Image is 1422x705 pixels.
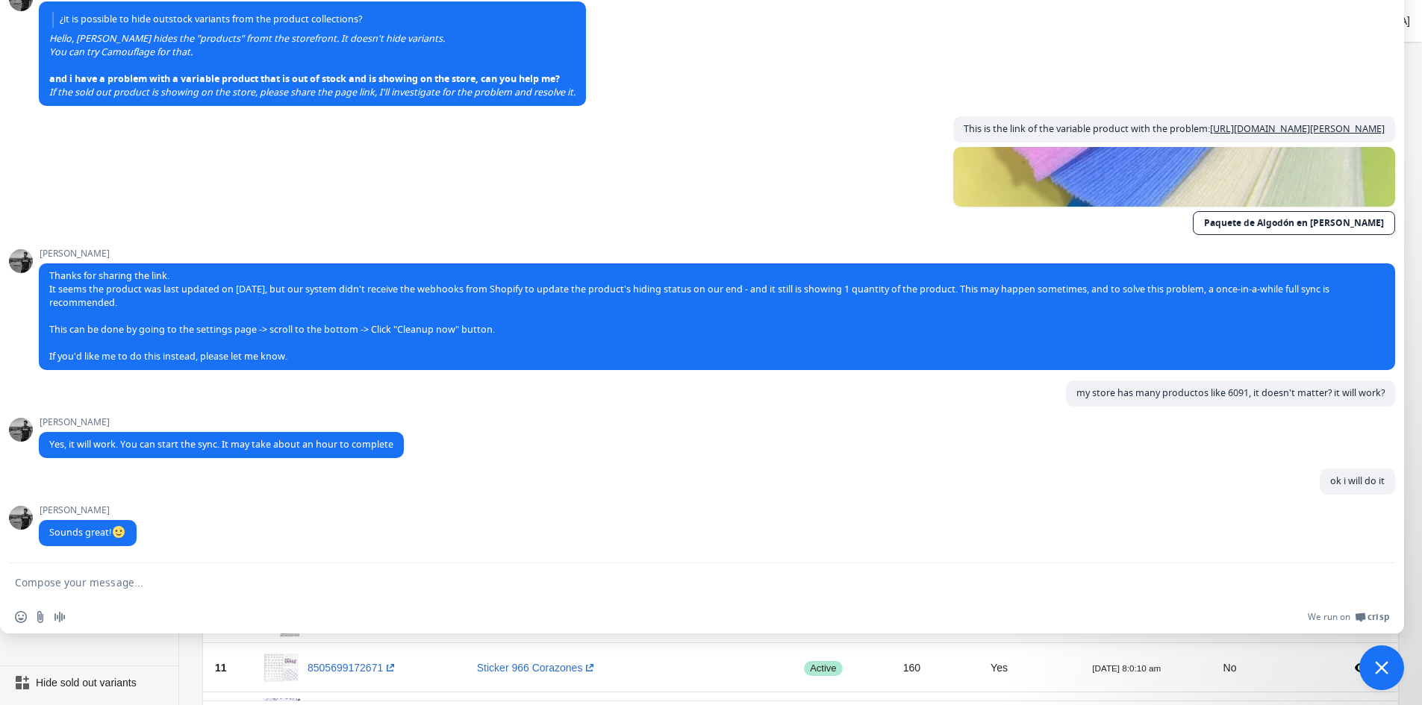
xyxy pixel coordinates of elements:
[1092,663,1161,673] small: [DATE] 8:0:10 am
[34,611,46,623] span: Send a file
[49,72,560,85] span: and i have a problem with a variable product that is out of stock and is showing on the store, ca...
[49,526,126,539] span: Sounds great!
[36,675,169,690] span: Hide sold out variants
[6,672,172,693] a: Hide sold out variants
[49,46,193,58] span: You can try Camouflage for that.
[891,643,979,692] td: 160
[39,417,404,427] span: [PERSON_NAME]
[39,248,1395,259] span: [PERSON_NAME]
[979,643,1080,692] td: Yes
[54,611,66,623] span: Audio message
[1330,474,1385,487] span: ok i will do it
[49,32,445,45] span: Hello, [PERSON_NAME] hides the "products" fromt the storefront. It doesn't hide variants.
[15,611,27,623] span: Insert an emoji
[52,12,573,28] span: ¿it is possible to hide outstock variants from the product collections?
[1368,611,1389,623] span: Crisp
[804,661,842,676] span: active
[39,505,137,516] span: [PERSON_NAME]
[308,662,398,674] a: 8505699172671(opens a new window)
[1308,611,1389,623] a: We run onCrisp
[1359,645,1404,690] div: Close chat
[1308,611,1350,623] span: We run on
[964,122,1385,135] span: This is the link of the variable product with the problem:
[1076,386,1385,399] span: my store has many productos like 6091, it doesn't matter? it will work?
[477,662,598,674] a: Sticker 966 Corazones(opens a new window)
[1193,211,1395,235] a: Paquete de Algodón en [PERSON_NAME]
[1210,122,1385,135] a: [URL][DOMAIN_NAME][PERSON_NAME]
[49,438,393,451] span: Yes, it will work. You can start the sync. It may take about an hour to complete
[1211,643,1323,692] td: No
[15,576,1356,589] textarea: Compose your message...
[49,86,576,98] span: If the sold out product is showing on the store, please share the page link, I'll investigate for...
[263,649,300,686] img: 966-black.jpg
[49,269,1329,363] span: Thanks for sharing the link. It seems the product was last updated on [DATE], but our system didn...
[215,662,227,674] span: 11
